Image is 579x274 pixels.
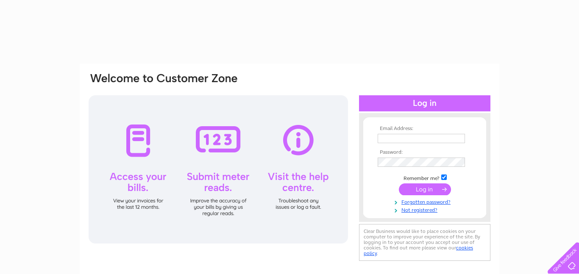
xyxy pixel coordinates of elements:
[376,126,474,132] th: Email Address:
[364,245,473,256] a: cookies policy
[378,205,474,213] a: Not registered?
[399,183,451,195] input: Submit
[376,173,474,182] td: Remember me?
[378,197,474,205] a: Forgotten password?
[359,224,490,261] div: Clear Business would like to place cookies on your computer to improve your experience of the sit...
[376,149,474,155] th: Password:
